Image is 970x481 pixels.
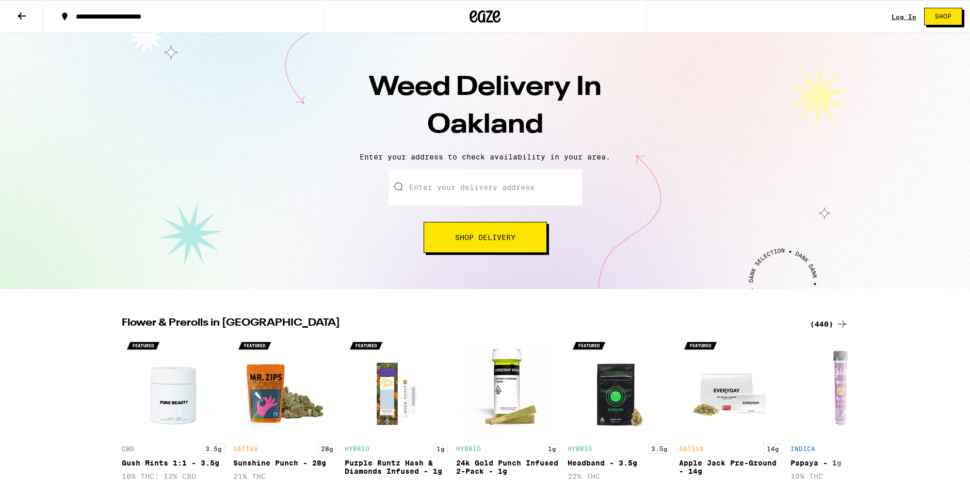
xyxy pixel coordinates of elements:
[790,472,894,480] p: 19% THC
[233,459,336,467] div: Sunshine Punch - 28g
[892,13,916,20] a: Log In
[456,335,559,439] img: Everyday - 24k Gold Punch Infused 2-Pack - 1g
[122,318,798,330] h2: Flower & Prerolls in [GEOGRAPHIC_DATA]
[10,153,960,161] p: Enter your address to check availability in your area.
[764,444,782,454] p: 14g
[456,459,559,475] div: 24k Gold Punch Infused 2-Pack - 1g
[389,169,582,205] input: Enter your delivery address
[679,459,782,475] div: Apple Jack Pre-Ground - 14g
[935,13,951,20] span: Shop
[679,445,704,452] p: SATIVA
[790,459,894,467] div: Papaya - 1g
[304,69,666,145] h1: Weed Delivery In
[568,445,592,452] p: HYBRID
[545,444,559,454] p: 1g
[233,335,336,439] img: Mr. Zips - Sunshine Punch - 28g
[679,335,782,439] img: Everyday - Apple Jack Pre-Ground - 14g
[790,335,894,439] img: Gelato - Papaya - 1g
[455,234,515,241] span: Shop Delivery
[202,444,225,454] p: 3.5g
[924,8,962,25] button: Shop
[233,445,258,452] p: SATIVA
[424,222,547,253] button: Shop Delivery
[810,318,848,330] a: (440)
[427,112,543,139] span: Oakland
[916,8,970,25] a: Shop
[122,472,225,480] p: 10% THC: 12% CBD
[790,445,815,452] p: INDICA
[345,335,448,439] img: Stone Road - Purple Runtz Hash & Diamonds Infused - 1g
[456,445,481,452] p: HYBRID
[568,459,671,467] div: Headband - 3.5g
[648,444,671,454] p: 3.5g
[345,445,369,452] p: HYBRID
[345,459,448,475] div: Purple Runtz Hash & Diamonds Infused - 1g
[433,444,448,454] p: 1g
[122,459,225,467] div: Gush Mints 1:1 - 3.5g
[122,445,134,452] p: CBD
[318,444,336,454] p: 28g
[233,472,336,480] p: 21% THC
[568,472,671,480] p: 22% THC
[122,335,225,439] img: Pure Beauty - Gush Mints 1:1 - 3.5g
[568,335,671,439] img: Circles Base Camp - Headband - 3.5g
